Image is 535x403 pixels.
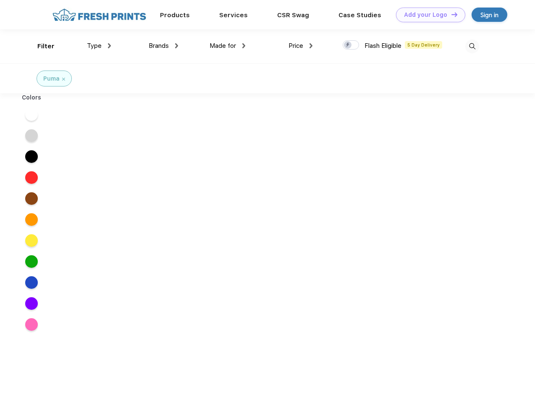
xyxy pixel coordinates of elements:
[309,43,312,48] img: dropdown.png
[365,42,401,50] span: Flash Eligible
[62,78,65,81] img: filter_cancel.svg
[149,42,169,50] span: Brands
[16,93,48,102] div: Colors
[210,42,236,50] span: Made for
[404,11,447,18] div: Add your Logo
[472,8,507,22] a: Sign in
[50,8,149,22] img: fo%20logo%202.webp
[108,43,111,48] img: dropdown.png
[405,41,442,49] span: 5 Day Delivery
[175,43,178,48] img: dropdown.png
[242,43,245,48] img: dropdown.png
[288,42,303,50] span: Price
[277,11,309,19] a: CSR Swag
[219,11,248,19] a: Services
[37,42,55,51] div: Filter
[451,12,457,17] img: DT
[480,10,498,20] div: Sign in
[160,11,190,19] a: Products
[43,74,60,83] div: Puma
[87,42,102,50] span: Type
[465,39,479,53] img: desktop_search.svg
